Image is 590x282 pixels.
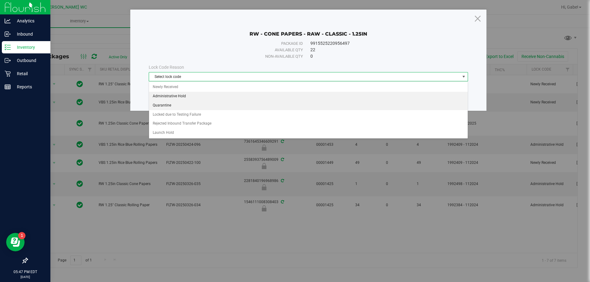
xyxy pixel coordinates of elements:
[149,22,468,37] div: RW - CONE PAPERS - RAW - CLASSIC - 1.25IN
[11,30,48,38] p: Inbound
[3,269,48,275] p: 05:47 PM EDT
[11,83,48,91] p: Reports
[149,101,468,110] li: Quarantine
[18,232,26,239] iframe: Resource center unread badge
[149,92,468,101] li: Administrative Hold
[11,70,48,77] p: Retail
[163,53,303,60] div: Non-available qty
[11,44,48,51] p: Inventory
[5,84,11,90] inline-svg: Reports
[5,71,11,77] inline-svg: Retail
[5,44,11,50] inline-svg: Inventory
[310,53,454,60] div: 0
[5,31,11,37] inline-svg: Inbound
[310,47,454,53] div: 22
[11,17,48,25] p: Analytics
[149,119,468,128] li: Rejected Inbound Transfer Package
[149,83,468,92] li: Newly Received
[460,72,468,81] span: select
[149,72,460,81] span: Select lock code
[149,128,468,137] li: Launch Hold
[163,41,303,47] div: Package ID
[310,40,454,47] div: 9915525220956497
[3,275,48,279] p: [DATE]
[11,57,48,64] p: Outbound
[6,233,25,251] iframe: Resource center
[149,110,468,119] li: Locked due to Testing Failure
[163,47,303,53] div: Available qty
[5,18,11,24] inline-svg: Analytics
[149,65,184,70] span: Lock Code Reason
[5,57,11,64] inline-svg: Outbound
